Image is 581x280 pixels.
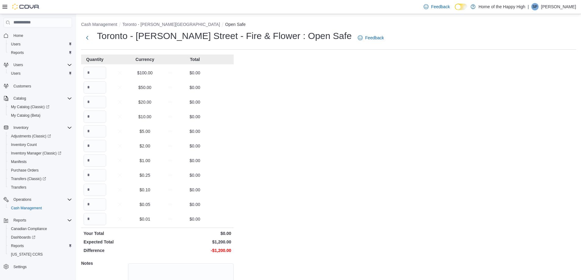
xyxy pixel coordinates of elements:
[11,113,41,118] span: My Catalog (Beta)
[184,56,206,62] p: Total
[11,134,51,139] span: Adjustments (Classic)
[1,123,74,132] button: Inventory
[9,103,72,111] span: My Catalog (Classic)
[11,32,72,39] span: Home
[134,216,156,222] p: $0.01
[11,226,47,231] span: Canadian Compliance
[6,103,74,111] a: My Catalog (Classic)
[6,40,74,48] button: Users
[9,184,29,191] a: Transfers
[1,94,74,103] button: Catalog
[13,96,26,101] span: Catalog
[11,243,24,248] span: Reports
[11,252,43,257] span: [US_STATE] CCRS
[9,251,72,258] span: Washington CCRS
[9,141,39,148] a: Inventory Count
[134,143,156,149] p: $2.00
[159,239,231,245] p: $1,200.00
[9,225,72,232] span: Canadian Compliance
[81,32,93,44] button: Next
[11,105,49,109] span: My Catalog (Classic)
[84,184,106,196] input: Quantity
[431,4,450,10] span: Feedback
[84,198,106,211] input: Quantity
[11,82,72,90] span: Customers
[4,29,72,278] nav: Complex example
[9,184,72,191] span: Transfers
[1,195,74,204] button: Operations
[97,30,352,42] h1: Toronto - [PERSON_NAME] Street - Fire & Flower : Open Safe
[11,185,26,190] span: Transfers
[11,196,72,203] span: Operations
[184,158,206,164] p: $0.00
[9,158,72,165] span: Manifests
[134,158,156,164] p: $1.00
[11,71,20,76] span: Users
[13,33,23,38] span: Home
[6,233,74,242] a: Dashboards
[9,112,43,119] a: My Catalog (Beta)
[1,61,74,69] button: Users
[11,124,31,131] button: Inventory
[9,133,72,140] span: Adjustments (Classic)
[13,197,31,202] span: Operations
[9,167,41,174] a: Purchase Orders
[9,41,72,48] span: Users
[6,111,74,120] button: My Catalog (Beta)
[13,125,28,130] span: Inventory
[134,70,156,76] p: $100.00
[6,149,74,158] a: Inventory Manager (Classic)
[11,235,35,240] span: Dashboards
[6,204,74,212] button: Cash Management
[184,187,206,193] p: $0.00
[479,3,525,10] p: Home of the Happy High
[9,49,72,56] span: Reports
[11,159,27,164] span: Manifests
[11,61,72,69] span: Users
[11,95,72,102] span: Catalog
[11,32,26,39] a: Home
[12,4,40,10] img: Cova
[6,132,74,140] a: Adjustments (Classic)
[6,158,74,166] button: Manifests
[9,112,72,119] span: My Catalog (Beta)
[134,56,156,62] p: Currency
[84,96,106,108] input: Quantity
[122,22,220,27] button: Toronto - [PERSON_NAME][GEOGRAPHIC_DATA]
[81,257,127,269] h5: Notes
[9,204,44,212] a: Cash Management
[9,150,72,157] span: Inventory Manager (Classic)
[184,172,206,178] p: $0.00
[9,167,72,174] span: Purchase Orders
[11,176,46,181] span: Transfers (Classic)
[11,124,72,131] span: Inventory
[184,128,206,134] p: $0.00
[134,172,156,178] p: $0.25
[184,143,206,149] p: $0.00
[9,70,23,77] a: Users
[11,95,28,102] button: Catalog
[531,3,539,10] div: Steven Pike
[11,263,29,271] a: Settings
[6,140,74,149] button: Inventory Count
[9,175,48,183] a: Transfers (Classic)
[6,183,74,192] button: Transfers
[9,251,45,258] a: [US_STATE] CCRS
[6,48,74,57] button: Reports
[9,150,64,157] a: Inventory Manager (Classic)
[1,31,74,40] button: Home
[9,70,72,77] span: Users
[84,169,106,181] input: Quantity
[134,187,156,193] p: $0.10
[134,99,156,105] p: $20.00
[6,69,74,78] button: Users
[159,247,231,253] p: -$1,200.00
[225,22,246,27] button: Open Safe
[11,142,37,147] span: Inventory Count
[421,1,452,13] a: Feedback
[11,217,29,224] button: Reports
[9,41,23,48] a: Users
[11,168,39,173] span: Purchase Orders
[9,242,26,250] a: Reports
[13,62,23,67] span: Users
